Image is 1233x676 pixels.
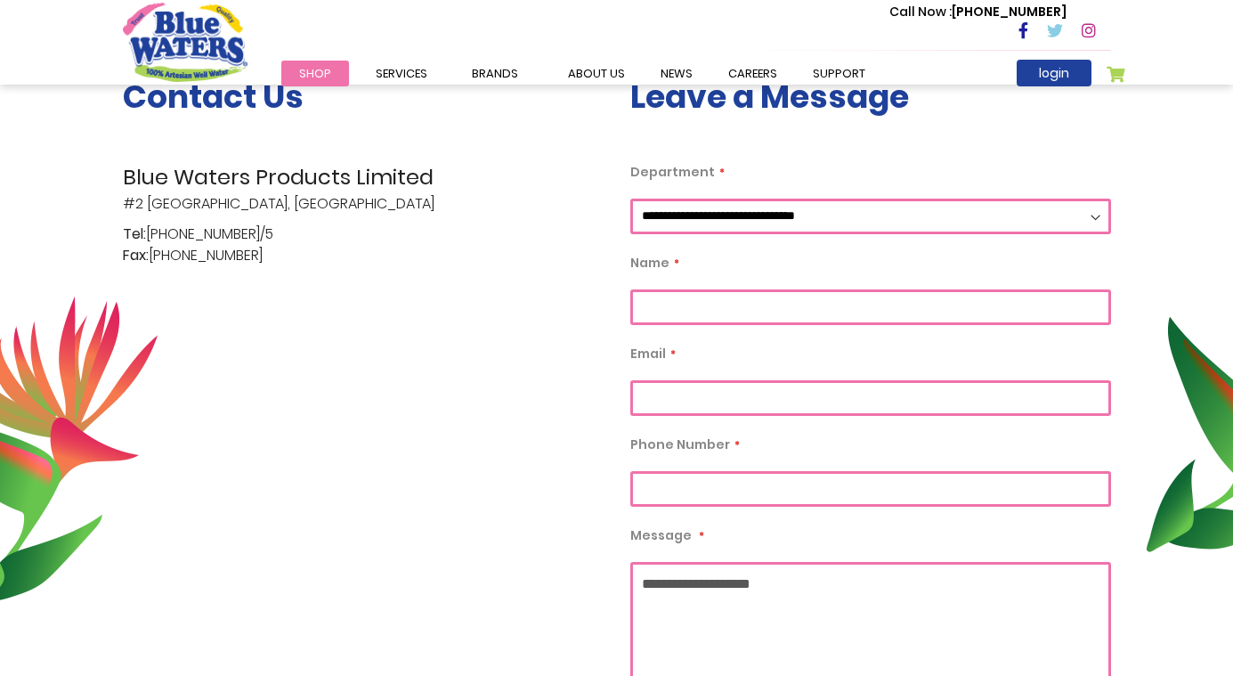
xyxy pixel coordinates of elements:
[123,3,247,81] a: store logo
[643,61,710,86] a: News
[472,65,518,82] span: Brands
[1017,60,1091,86] a: login
[376,65,427,82] span: Services
[889,3,952,20] span: Call Now :
[630,526,692,544] span: Message
[550,61,643,86] a: about us
[630,345,666,362] span: Email
[630,254,669,272] span: Name
[123,77,604,116] h3: Contact Us
[630,436,730,453] span: Phone Number
[630,163,715,181] span: Department
[123,161,604,193] span: Blue Waters Products Limited
[889,3,1067,21] p: [PHONE_NUMBER]
[123,161,604,215] p: #2 [GEOGRAPHIC_DATA], [GEOGRAPHIC_DATA]
[795,61,883,86] a: support
[710,61,795,86] a: careers
[123,224,146,245] span: Tel:
[630,77,1111,116] h3: Leave a Message
[123,245,149,266] span: Fax:
[123,224,604,266] p: [PHONE_NUMBER]/5 [PHONE_NUMBER]
[299,65,331,82] span: Shop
